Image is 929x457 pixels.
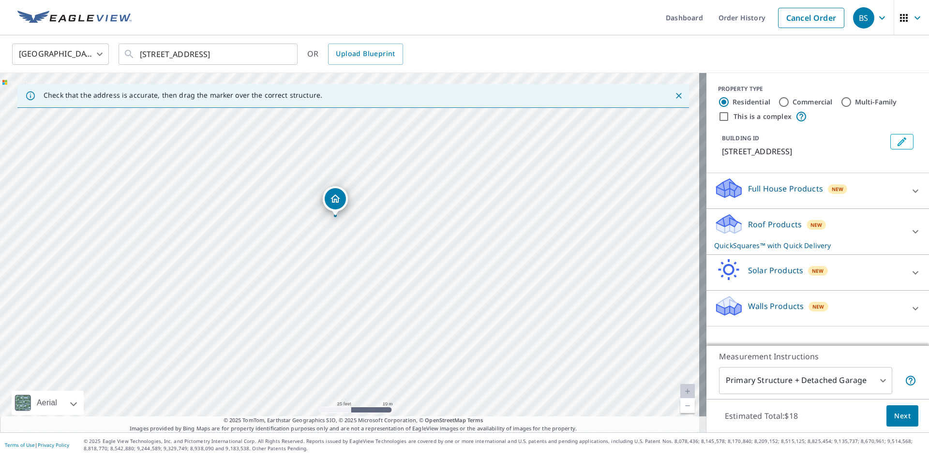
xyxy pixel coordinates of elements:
[714,259,921,286] div: Solar ProductsNew
[307,44,403,65] div: OR
[812,267,824,275] span: New
[328,44,403,65] a: Upload Blueprint
[224,416,483,425] span: © 2025 TomTom, Earthstar Geographics SIO, © 2025 Microsoft Corporation, ©
[34,391,60,415] div: Aerial
[719,351,916,362] p: Measurement Instructions
[680,384,695,398] a: Current Level 20, Zoom In Disabled
[886,405,918,427] button: Next
[12,41,109,68] div: [GEOGRAPHIC_DATA]
[84,438,924,452] p: © 2025 Eagle View Technologies, Inc. and Pictometry International Corp. All Rights Reserved. Repo...
[44,91,322,100] p: Check that the address is accurate, then drag the marker over the correct structure.
[140,41,278,68] input: Search by address or latitude-longitude
[748,219,802,230] p: Roof Products
[38,442,69,448] a: Privacy Policy
[17,11,132,25] img: EV Logo
[12,391,84,415] div: Aerial
[718,85,917,93] div: PROPERTY TYPE
[722,134,759,142] p: BUILDING ID
[734,112,792,121] label: This is a complex
[5,442,69,448] p: |
[717,405,806,427] p: Estimated Total: $18
[832,185,844,193] span: New
[853,7,874,29] div: BS
[733,97,770,107] label: Residential
[778,8,844,28] a: Cancel Order
[905,375,916,386] span: Your report will include the primary structure and a detached garage if one exists.
[894,410,911,422] span: Next
[748,300,804,312] p: Walls Products
[719,367,892,394] div: Primary Structure + Detached Garage
[714,213,921,251] div: Roof ProductsNewQuickSquares™ with Quick Delivery
[714,295,921,322] div: Walls ProductsNew
[748,265,803,276] p: Solar Products
[714,177,921,205] div: Full House ProductsNew
[722,146,886,157] p: [STREET_ADDRESS]
[5,442,35,448] a: Terms of Use
[336,48,395,60] span: Upload Blueprint
[714,240,904,251] p: QuickSquares™ with Quick Delivery
[673,89,685,102] button: Close
[748,183,823,194] p: Full House Products
[812,303,824,310] span: New
[793,97,833,107] label: Commercial
[467,416,483,424] a: Terms
[855,97,897,107] label: Multi-Family
[810,221,823,229] span: New
[680,398,695,413] a: Current Level 20, Zoom Out
[890,134,914,149] button: Edit building 1
[425,416,465,424] a: OpenStreetMap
